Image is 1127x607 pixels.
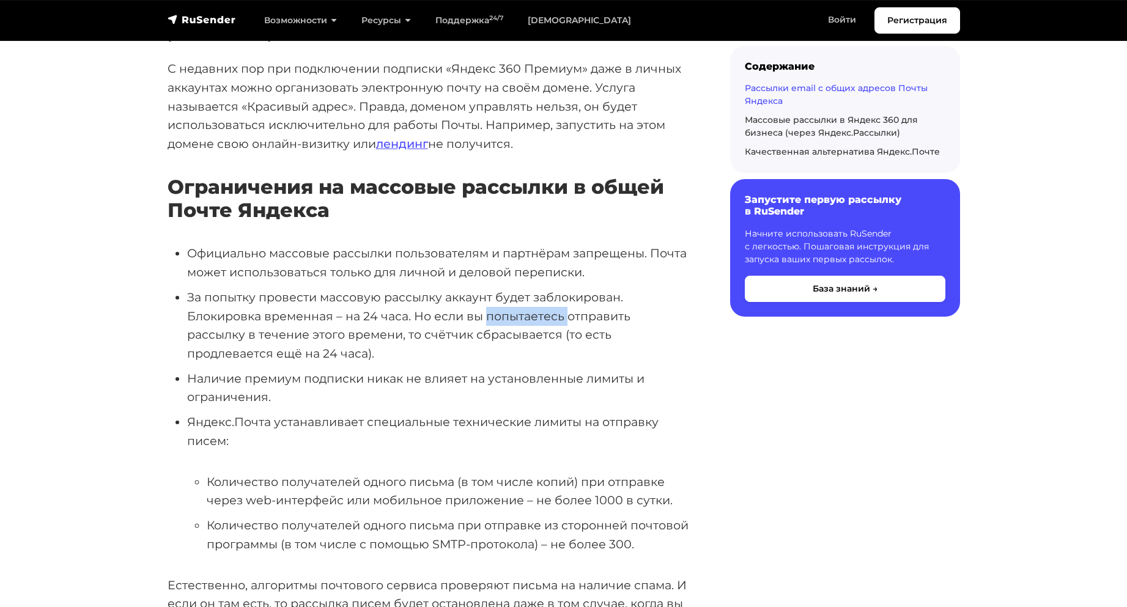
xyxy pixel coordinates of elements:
[187,369,691,407] li: Наличие премиум подписки никак не влияет на установленные лимиты и ограничения.
[745,83,928,106] a: Рассылки email с общих адресов Почты Яндекса
[207,473,691,510] li: Количество получателей одного письма (в том числе копий) при отправке через web-интерфейс или моб...
[252,8,349,33] a: Возможности
[816,7,868,32] a: Войти
[349,8,423,33] a: Ресурсы
[187,288,691,363] li: За попытку провести массовую рассылку аккаунт будет заблокирован. Блокировка временная – на 24 ча...
[730,179,960,316] a: Запустите первую рассылку в RuSender Начните использовать RuSender с легкостью. Пошаговая инструк...
[168,13,236,26] img: RuSender
[207,516,691,553] li: Количество получателей одного письма при отправке из сторонней почтовой программы (в том числе с ...
[489,14,503,22] sup: 24/7
[423,8,515,33] a: Поддержка24/7
[745,114,918,138] a: Массовые рассылки в Яндекс 360 для бизнеса (через Яндекс.Рассылки)
[745,146,940,157] a: Качественная альтернатива Яндекс.Почте
[187,413,691,553] li: Яндекс.Почта устанавливает специальные технические лимиты на отправку писем:
[874,7,960,34] a: Регистрация
[376,136,428,151] a: лендинг
[745,276,945,302] button: База знаний →
[168,175,691,223] h3: Ограничения на массовые рассылки в общей Почте Яндекса
[515,8,643,33] a: [DEMOGRAPHIC_DATA]
[745,61,945,72] div: Содержание
[168,59,691,153] p: С недавних пор при подключении подписки «Яндекс 360 Премиум» даже в личных аккаунтах можно органи...
[745,194,945,217] h6: Запустите первую рассылку в RuSender
[745,227,945,266] p: Начните использовать RuSender с легкостью. Пошаговая инструкция для запуска ваших первых рассылок.
[187,244,691,281] li: Официально массовые рассылки пользователям и партнёрам запрещены. Почта может использоваться толь...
